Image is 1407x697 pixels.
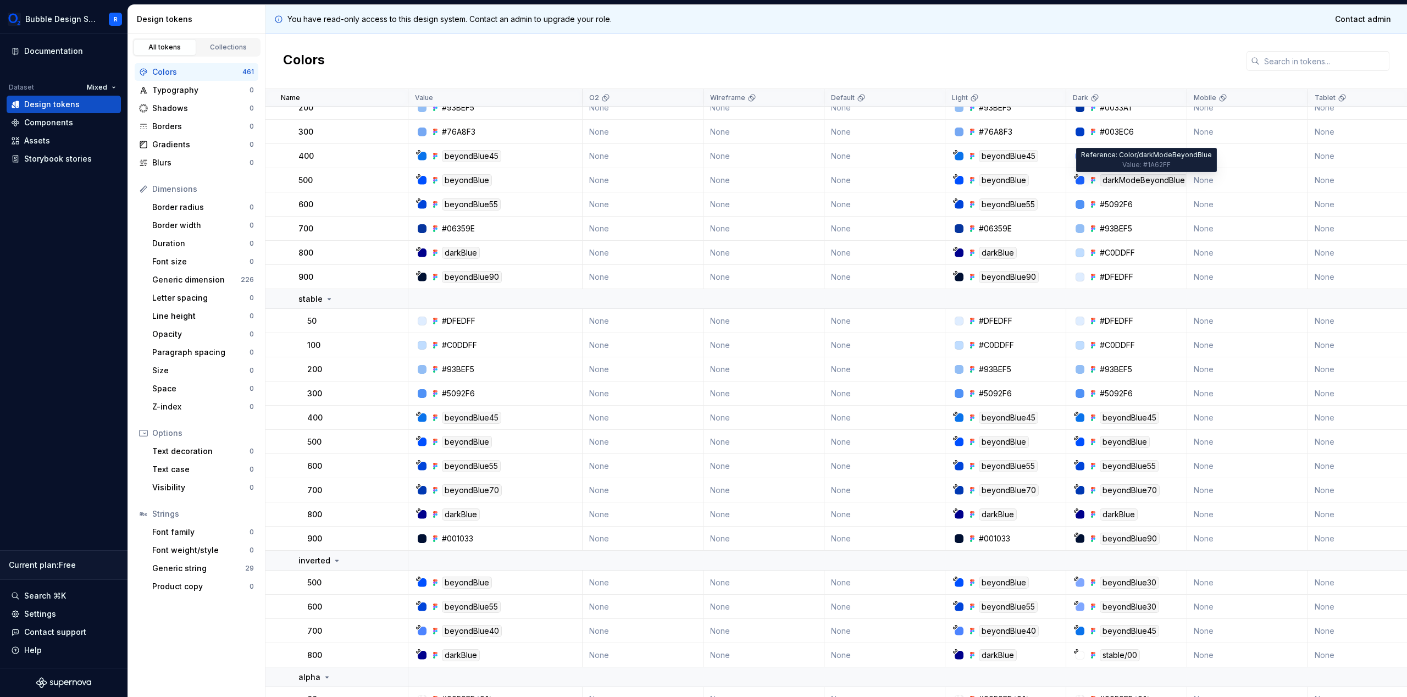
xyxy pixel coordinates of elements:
p: Wireframe [710,93,745,102]
h2: Colors [283,51,325,71]
div: Duration [152,238,250,249]
div: 0 [250,528,254,536]
div: Assets [24,135,50,146]
a: Design tokens [7,96,121,113]
td: None [824,454,945,478]
td: None [703,192,824,217]
div: beyondBlue [1100,436,1150,448]
div: 0 [250,239,254,248]
div: Letter spacing [152,292,250,303]
button: Search ⌘K [7,587,121,605]
div: 29 [245,564,254,573]
td: None [583,96,703,120]
div: beyondBlue45 [1100,412,1159,424]
a: Shadows0 [135,99,258,117]
p: 700 [307,485,322,496]
a: Borders0 [135,118,258,135]
td: None [1187,309,1308,333]
p: 900 [298,272,313,283]
td: None [824,168,945,192]
a: Border width0 [148,217,258,234]
div: 0 [250,546,254,555]
a: Space0 [148,380,258,397]
div: #5092F6 [979,388,1012,399]
td: None [1187,168,1308,192]
div: Z-index [152,401,250,412]
div: beyondBlue70 [442,484,502,496]
div: 0 [250,104,254,113]
div: Colors [152,67,242,78]
td: None [1187,571,1308,595]
div: Strings [152,508,254,519]
div: Help [24,645,42,656]
p: 50 [307,316,317,327]
div: Font weight/style [152,545,250,556]
div: 0 [250,330,254,339]
div: #C0DDFF [979,340,1014,351]
div: Visibility [152,482,250,493]
div: R [114,15,118,24]
div: Text case [152,464,250,475]
div: #5092F6 [1100,388,1133,399]
div: Gradients [152,139,250,150]
div: 0 [250,158,254,167]
p: 700 [298,223,313,234]
td: None [1187,144,1308,168]
div: 0 [250,384,254,393]
p: stable [298,294,323,305]
a: Font size0 [148,253,258,270]
td: None [703,527,824,551]
td: None [583,527,703,551]
td: None [703,120,824,144]
td: None [703,96,824,120]
div: darkBlue [979,247,1017,259]
div: #C0DDFF [1100,340,1135,351]
td: None [824,595,945,619]
a: Generic string29 [148,560,258,577]
td: None [703,381,824,406]
td: None [703,478,824,502]
p: 900 [307,533,322,544]
div: beyondBlue30 [1100,577,1159,589]
div: beyondBlue45 [979,150,1038,162]
a: Line height0 [148,307,258,325]
div: Dimensions [152,184,254,195]
div: Borders [152,121,250,132]
div: Border radius [152,202,250,213]
a: Font family0 [148,523,258,541]
div: Settings [24,609,56,619]
td: None [824,406,945,430]
td: None [1187,333,1308,357]
td: None [583,357,703,381]
td: None [583,333,703,357]
p: 500 [298,175,313,186]
div: #06359E [442,223,475,234]
p: 200 [307,364,322,375]
div: darkModeBeyondBlue [1100,174,1188,186]
div: beyondBlue45 [442,150,501,162]
td: None [824,571,945,595]
div: Design tokens [24,99,80,110]
td: None [1187,265,1308,289]
button: Mixed [82,80,121,95]
p: 300 [298,126,313,137]
div: beyondBlue90 [442,271,502,283]
td: None [583,309,703,333]
div: beyondBlue70 [979,484,1039,496]
td: None [824,527,945,551]
td: None [824,217,945,241]
div: #93BEF5 [442,102,474,113]
td: None [824,241,945,265]
div: Shadows [152,103,250,114]
td: None [824,96,945,120]
div: Storybook stories [24,153,92,164]
a: Generic dimension226 [148,271,258,289]
input: Search in tokens... [1260,51,1389,71]
td: None [703,217,824,241]
td: None [1187,241,1308,265]
a: Letter spacing0 [148,289,258,307]
p: 600 [307,461,322,472]
p: O2 [589,93,599,102]
div: Current plan : Free [9,560,119,571]
p: 100 [307,340,320,351]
